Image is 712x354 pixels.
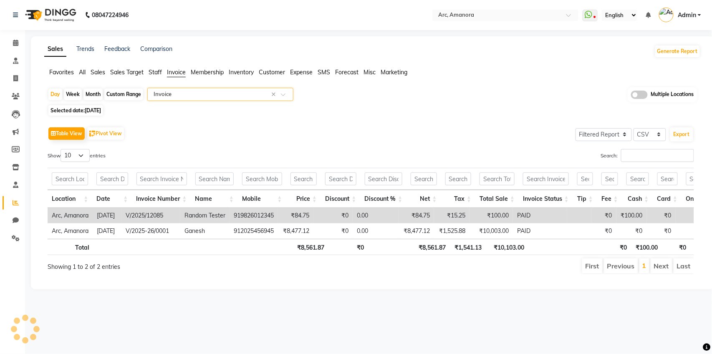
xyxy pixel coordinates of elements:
[662,239,691,255] th: ₹0
[642,261,646,270] a: 1
[445,172,471,185] input: Search Tax
[616,223,647,239] td: ₹0
[313,208,353,223] td: ₹0
[318,68,330,76] span: SMS
[93,208,121,223] td: [DATE]
[434,208,470,223] td: ₹15.25
[104,88,143,100] div: Custom Range
[230,223,278,239] td: 912025456945
[48,190,92,208] th: Location: activate to sort column ascending
[470,208,513,223] td: ₹100.00
[321,190,361,208] th: Discount: activate to sort column ascending
[676,208,709,223] td: ₹0
[104,45,130,53] a: Feedback
[616,208,647,223] td: ₹100.00
[406,190,441,208] th: Net: activate to sort column ascending
[626,172,649,185] input: Search Cash
[93,223,121,239] td: [DATE]
[365,172,403,185] input: Search Discount %
[64,88,82,100] div: Week
[180,208,230,223] td: Random Tester
[242,172,282,185] input: Search Mobile
[79,68,86,76] span: All
[653,190,682,208] th: Card: activate to sort column ascending
[278,208,313,223] td: ₹84.75
[513,208,567,223] td: PAID
[48,223,93,239] td: Arc, Amanora
[651,91,694,99] span: Multiple Locations
[191,68,224,76] span: Membership
[48,127,85,140] button: Table View
[290,68,313,76] span: Expense
[76,45,94,53] a: Trends
[230,208,278,223] td: 919826012345
[621,149,694,162] input: Search:
[480,172,515,185] input: Search Total Sale
[381,68,407,76] span: Marketing
[678,11,696,20] span: Admin
[523,172,569,185] input: Search Invoice Status
[89,131,96,137] img: pivot.png
[52,172,88,185] input: Search Location
[622,190,653,208] th: Cash: activate to sort column ascending
[577,172,593,185] input: Search Tip
[591,208,616,223] td: ₹0
[92,190,132,208] th: Date: activate to sort column ascending
[601,172,618,185] input: Search Fee
[278,223,313,239] td: ₹8,477.12
[399,223,434,239] td: ₹8,477.12
[110,68,144,76] span: Sales Target
[486,239,529,255] th: ₹10,103.00
[607,239,631,255] th: ₹0
[180,223,230,239] td: Ganesh
[91,68,105,76] span: Sales
[48,88,62,100] div: Day
[353,208,399,223] td: 0.00
[670,127,693,142] button: Export
[48,105,103,116] span: Selected date:
[49,68,74,76] span: Favorites
[657,172,678,185] input: Search Card
[434,223,470,239] td: ₹1,525.88
[399,208,434,223] td: ₹84.75
[132,190,191,208] th: Invoice Number: activate to sort column ascending
[597,190,622,208] th: Fee: activate to sort column ascending
[259,68,285,76] span: Customer
[85,107,101,114] span: [DATE]
[631,239,662,255] th: ₹100.00
[335,68,359,76] span: Forecast
[121,223,180,239] td: V/2025-26/0001
[686,172,711,185] input: Search Online
[519,190,573,208] th: Invoice Status: activate to sort column ascending
[191,190,238,208] th: Name: activate to sort column ascending
[441,190,475,208] th: Tax: activate to sort column ascending
[229,68,254,76] span: Inventory
[87,127,124,140] button: Pivot View
[48,239,93,255] th: Total
[238,190,286,208] th: Mobile: activate to sort column ascending
[676,223,709,239] td: ₹0
[290,172,317,185] input: Search Price
[195,172,234,185] input: Search Name
[48,208,93,223] td: Arc, Amanora
[48,258,310,271] div: Showing 1 to 2 of 2 entries
[655,46,700,57] button: Generate Report
[647,208,676,223] td: ₹0
[83,88,103,100] div: Month
[271,90,278,99] span: Clear all
[411,172,437,185] input: Search Net
[44,42,66,57] a: Sales
[61,149,90,162] select: Showentries
[513,223,567,239] td: PAID
[450,239,486,255] th: ₹1,541.13
[364,68,376,76] span: Misc
[659,8,674,22] img: Admin
[647,223,676,239] td: ₹0
[92,3,129,27] b: 08047224946
[470,223,513,239] td: ₹10,003.00
[475,190,519,208] th: Total Sale: activate to sort column ascending
[313,223,353,239] td: ₹0
[167,68,186,76] span: Invoice
[414,239,450,255] th: ₹8,561.87
[48,149,106,162] label: Show entries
